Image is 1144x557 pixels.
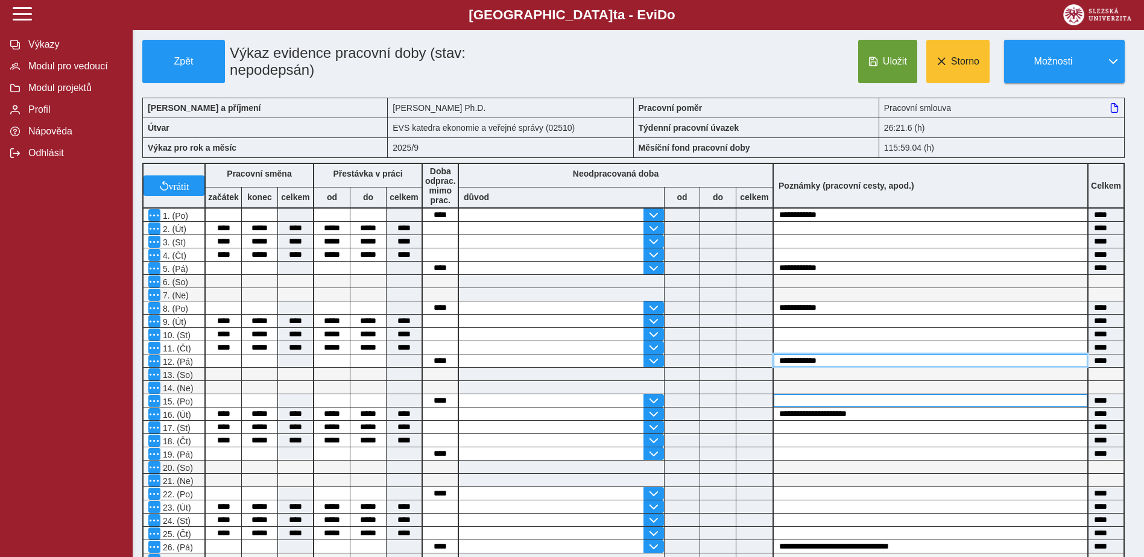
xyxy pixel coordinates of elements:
[613,7,617,22] span: t
[387,192,422,202] b: celkem
[1014,56,1092,67] span: Možnosti
[169,181,189,190] span: vrátit
[148,461,160,473] button: Menu
[160,264,188,274] span: 5. (Pá)
[25,126,122,137] span: Nápověda
[148,527,160,540] button: Menu
[160,291,189,300] span: 7. (Ne)
[879,137,1125,158] div: 115:59.04 (h)
[1004,40,1102,83] button: Možnosti
[148,249,160,261] button: Menu
[667,7,675,22] span: o
[951,56,979,67] span: Storno
[160,529,191,539] span: 25. (Čt)
[160,238,186,247] span: 3. (St)
[160,304,188,313] span: 8. (Po)
[573,169,659,178] b: Neodpracovaná doba
[148,435,160,447] button: Menu
[736,192,773,202] b: celkem
[160,370,193,380] span: 13. (So)
[160,450,193,459] span: 19. (Pá)
[148,368,160,380] button: Menu
[160,516,191,526] span: 24. (St)
[148,408,160,420] button: Menu
[879,98,1125,118] div: Pracovní smlouva
[148,501,160,513] button: Menu
[388,98,633,118] div: [PERSON_NAME] Ph.D.
[148,143,236,153] b: Výkaz pro rok a měsíc
[160,277,188,287] span: 6. (So)
[1063,4,1131,25] img: logo_web_su.png
[425,166,456,205] b: Doba odprac. mimo prac.
[148,488,160,500] button: Menu
[142,40,225,83] button: Zpět
[148,541,160,553] button: Menu
[148,382,160,394] button: Menu
[36,7,1108,23] b: [GEOGRAPHIC_DATA] a - Evi
[148,395,160,407] button: Menu
[148,342,160,354] button: Menu
[206,192,241,202] b: začátek
[160,330,191,340] span: 10. (St)
[858,40,917,83] button: Uložit
[25,61,122,72] span: Modul pro vedoucí
[160,463,193,473] span: 20. (So)
[883,56,907,67] span: Uložit
[388,137,633,158] div: 2025/9
[160,383,194,393] span: 14. (Ne)
[25,148,122,159] span: Odhlásit
[700,192,736,202] b: do
[148,474,160,486] button: Menu
[388,118,633,137] div: EVS katedra ekonomie a veřejné správy (02510)
[160,476,194,486] span: 21. (Ne)
[148,421,160,433] button: Menu
[464,192,489,202] b: důvod
[160,357,193,367] span: 12. (Pá)
[148,236,160,248] button: Menu
[148,302,160,314] button: Menu
[148,315,160,327] button: Menu
[148,289,160,301] button: Menu
[148,123,169,133] b: Útvar
[160,543,193,552] span: 26. (Pá)
[160,251,186,260] span: 4. (Čt)
[25,39,122,50] span: Výkazy
[160,489,193,499] span: 22. (Po)
[148,56,220,67] span: Zpět
[1091,181,1121,190] b: Celkem
[148,514,160,526] button: Menu
[657,7,667,22] span: D
[148,275,160,288] button: Menu
[333,169,402,178] b: Přestávka v práci
[879,118,1125,137] div: 26:21.6 (h)
[160,211,188,221] span: 1. (Po)
[148,222,160,234] button: Menu
[160,436,191,446] span: 18. (Čt)
[639,103,703,113] b: Pracovní poměr
[148,209,160,221] button: Menu
[160,317,186,327] span: 9. (Út)
[160,224,186,234] span: 2. (Út)
[225,40,555,83] h1: Výkaz evidence pracovní doby (stav: nepodepsán)
[160,410,191,420] span: 16. (Út)
[774,181,919,190] b: Poznámky (pracovní cesty, apod.)
[639,143,750,153] b: Měsíční fond pracovní doby
[160,397,193,406] span: 15. (Po)
[350,192,386,202] b: do
[25,83,122,93] span: Modul projektů
[242,192,277,202] b: konec
[278,192,313,202] b: celkem
[160,423,191,433] span: 17. (St)
[665,192,700,202] b: od
[144,175,204,196] button: vrátit
[639,123,739,133] b: Týdenní pracovní úvazek
[926,40,990,83] button: Storno
[227,169,291,178] b: Pracovní směna
[148,355,160,367] button: Menu
[25,104,122,115] span: Profil
[148,262,160,274] button: Menu
[148,103,261,113] b: [PERSON_NAME] a příjmení
[148,448,160,460] button: Menu
[160,344,191,353] span: 11. (Čt)
[148,329,160,341] button: Menu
